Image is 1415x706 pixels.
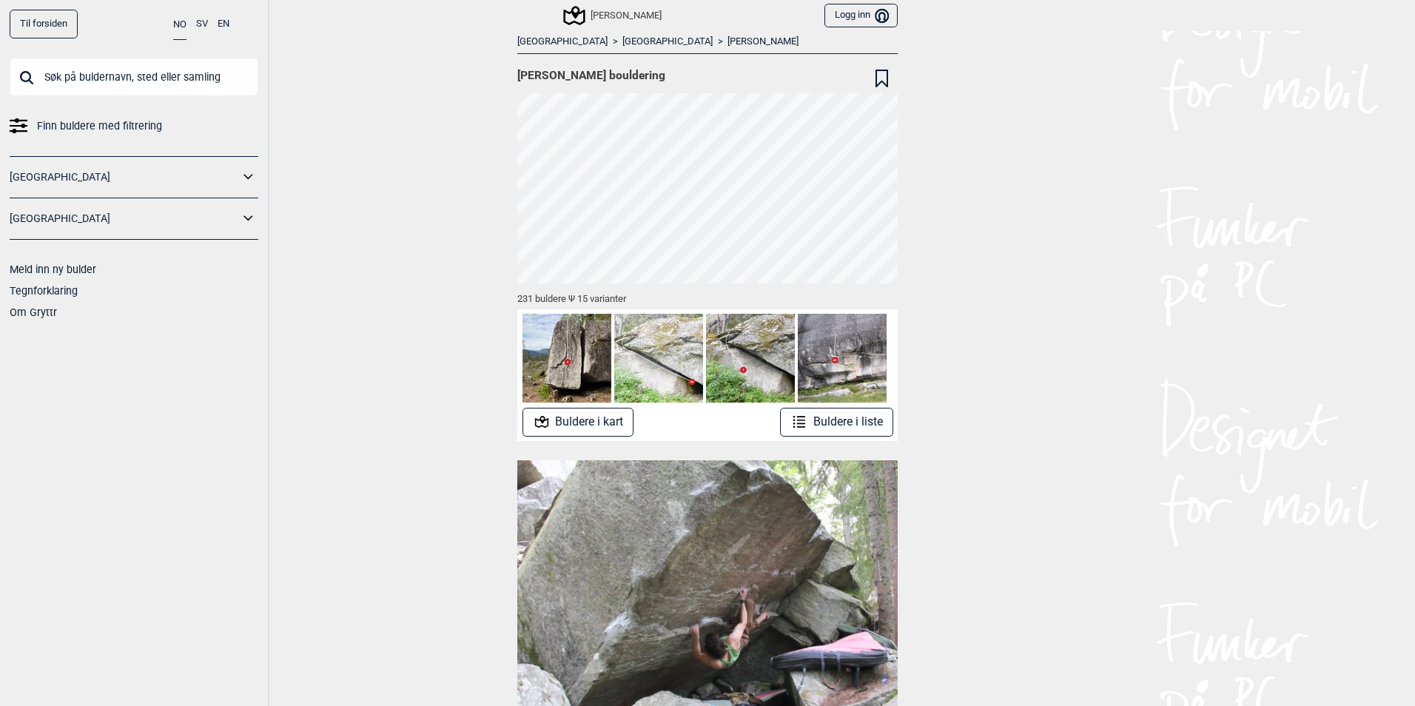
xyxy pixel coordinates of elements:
div: [PERSON_NAME] [565,7,662,24]
button: NO [173,10,186,40]
a: [GEOGRAPHIC_DATA] [622,36,713,48]
img: Ukjent [706,314,795,403]
button: SV [196,10,208,38]
span: [PERSON_NAME] bouldering [517,68,665,83]
a: [GEOGRAPHIC_DATA] [10,167,239,188]
a: [PERSON_NAME] [727,36,799,48]
a: Til forsiden [10,10,78,38]
button: Buldere i liste [780,408,893,437]
input: Søk på buldernavn, sted eller samling [10,58,258,96]
a: [GEOGRAPHIC_DATA] [10,208,239,229]
button: Buldere i kart [522,408,634,437]
span: > [718,36,723,48]
img: Start pa sva [522,314,611,403]
a: Tegnforklaring [10,285,78,297]
a: Om Gryttr [10,306,57,318]
button: Logg inn [824,4,898,28]
a: Finn buldere med filtrering [10,115,258,137]
span: > [613,36,618,48]
img: Den rare linja i skogen [614,314,703,403]
span: Finn buldere med filtrering [37,115,162,137]
button: EN [218,10,229,38]
a: [GEOGRAPHIC_DATA] [517,36,608,48]
a: Meld inn ny bulder [10,263,96,275]
div: 231 buldere Ψ 15 varianter [517,283,898,309]
img: Sven Ole [798,314,887,403]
